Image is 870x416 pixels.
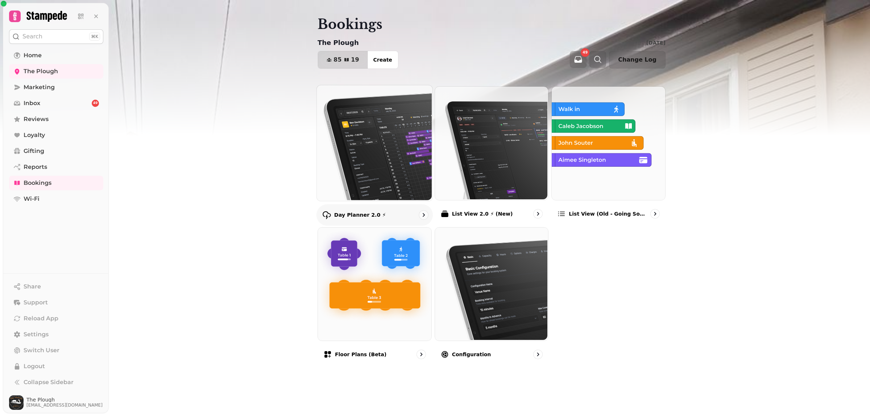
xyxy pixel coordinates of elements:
button: Change Log [609,51,666,68]
img: Floor Plans (beta) [317,227,431,340]
div: ⌘K [89,33,100,41]
span: Support [24,298,48,307]
a: Gifting [9,144,103,158]
a: Bookings [9,176,103,190]
span: [EMAIL_ADDRESS][DOMAIN_NAME] [26,402,103,408]
button: Create [368,51,398,68]
svg: go to [534,210,542,217]
span: Inbox [24,99,40,108]
span: Collapse Sidebar [24,378,74,387]
img: Configuration [434,227,548,340]
p: Configuration [452,351,491,358]
a: Day Planner 2.0 ⚡Day Planner 2.0 ⚡ [316,85,433,225]
a: List view (Old - going soon)List view (Old - going soon) [551,86,666,224]
p: The Plough [318,38,359,48]
button: Reload App [9,311,103,326]
p: [DATE] [646,39,666,46]
span: The Plough [26,397,103,402]
span: 19 [351,57,359,63]
img: User avatar [9,395,24,410]
a: Settings [9,327,103,342]
svg: go to [534,351,542,358]
p: Search [22,32,42,41]
span: Logout [24,362,45,371]
a: ConfigurationConfiguration [435,227,549,365]
span: Share [24,282,41,291]
span: Change Log [618,57,656,63]
a: Wi-Fi [9,192,103,206]
span: 49 [93,101,98,106]
button: Logout [9,359,103,374]
button: Search⌘K [9,29,103,44]
svg: go to [651,210,659,217]
a: Floor Plans (beta)Floor Plans (beta) [318,227,432,365]
span: Reviews [24,115,49,124]
img: List View 2.0 ⚡ (New) [434,86,548,199]
span: Home [24,51,42,60]
a: Reports [9,160,103,174]
span: Bookings [24,179,51,187]
a: List View 2.0 ⚡ (New)List View 2.0 ⚡ (New) [435,86,549,224]
a: Home [9,48,103,63]
a: Marketing [9,80,103,95]
span: Gifting [24,147,44,155]
a: Reviews [9,112,103,126]
p: List View 2.0 ⚡ (New) [452,210,513,217]
span: Reload App [24,314,58,323]
img: Day Planner 2.0 ⚡ [316,84,432,200]
span: Reports [24,163,47,171]
button: Switch User [9,343,103,358]
span: Loyalty [24,131,45,140]
button: Collapse Sidebar [9,375,103,390]
button: User avatarThe Plough[EMAIL_ADDRESS][DOMAIN_NAME] [9,395,103,410]
a: The Plough [9,64,103,79]
span: 49 [583,51,588,54]
span: Marketing [24,83,55,92]
button: Share [9,279,103,294]
span: Wi-Fi [24,195,40,203]
span: Settings [24,330,49,339]
span: Create [373,57,392,62]
svg: go to [418,351,425,358]
a: Loyalty [9,128,103,142]
span: Switch User [24,346,59,355]
span: 85 [333,57,341,63]
span: The Plough [24,67,58,76]
p: Floor Plans (beta) [335,351,386,358]
a: Inbox49 [9,96,103,111]
p: List view (Old - going soon) [569,210,647,217]
img: List view (Old - going soon) [551,86,664,199]
button: Support [9,295,103,310]
p: Day Planner 2.0 ⚡ [334,211,386,219]
svg: go to [420,211,427,219]
button: 8519 [318,51,368,68]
